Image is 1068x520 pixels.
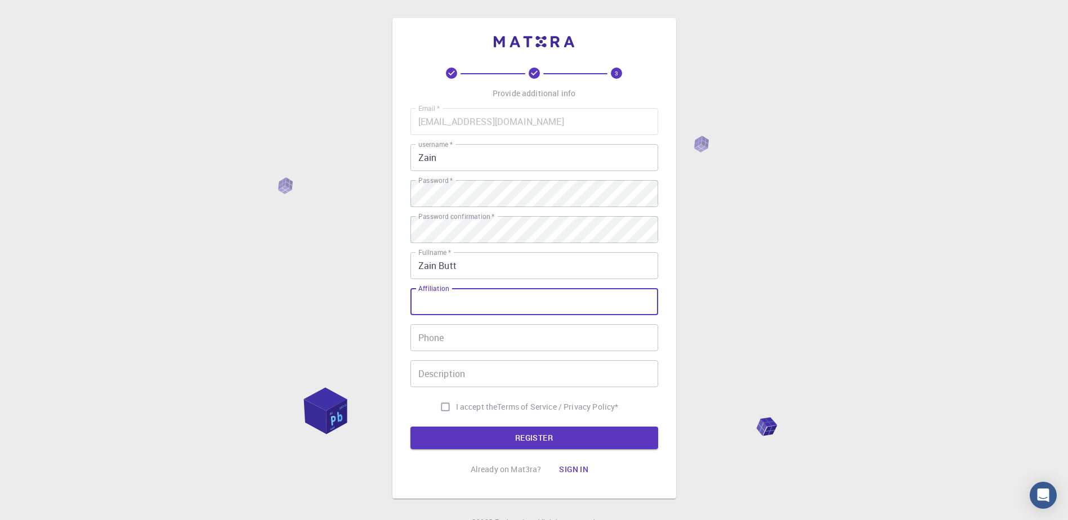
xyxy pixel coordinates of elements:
[418,176,453,185] label: Password
[418,212,494,221] label: Password confirmation
[456,401,498,413] span: I accept the
[550,458,597,481] button: Sign in
[1030,482,1057,509] div: Open Intercom Messenger
[418,284,449,293] label: Affiliation
[471,464,542,475] p: Already on Mat3ra?
[418,104,440,113] label: Email
[615,69,618,77] text: 3
[497,401,618,413] a: Terms of Service / Privacy Policy*
[418,248,451,257] label: Fullname
[410,427,658,449] button: REGISTER
[493,88,575,99] p: Provide additional info
[418,140,453,149] label: username
[497,401,618,413] p: Terms of Service / Privacy Policy *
